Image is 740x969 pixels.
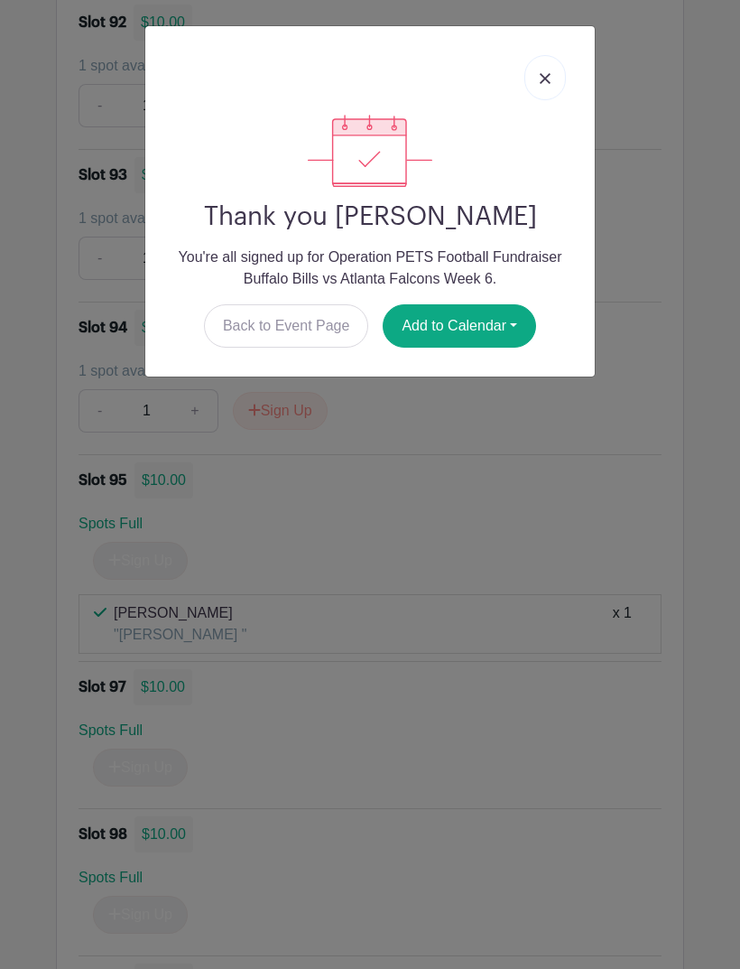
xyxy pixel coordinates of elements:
p: You're all signed up for Operation PETS Football Fundraiser Buffalo Bills vs Atlanta Falcons Week 6. [160,247,580,290]
a: Back to Event Page [204,304,369,348]
img: close_button-5f87c8562297e5c2d7936805f587ecaba9071eb48480494691a3f1689db116b3.svg [540,73,550,84]
button: Add to Calendar [383,304,536,348]
img: signup_complete-c468d5dda3e2740ee63a24cb0ba0d3ce5d8a4ecd24259e683200fb1569d990c8.svg [308,115,432,187]
h2: Thank you [PERSON_NAME] [160,201,580,232]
